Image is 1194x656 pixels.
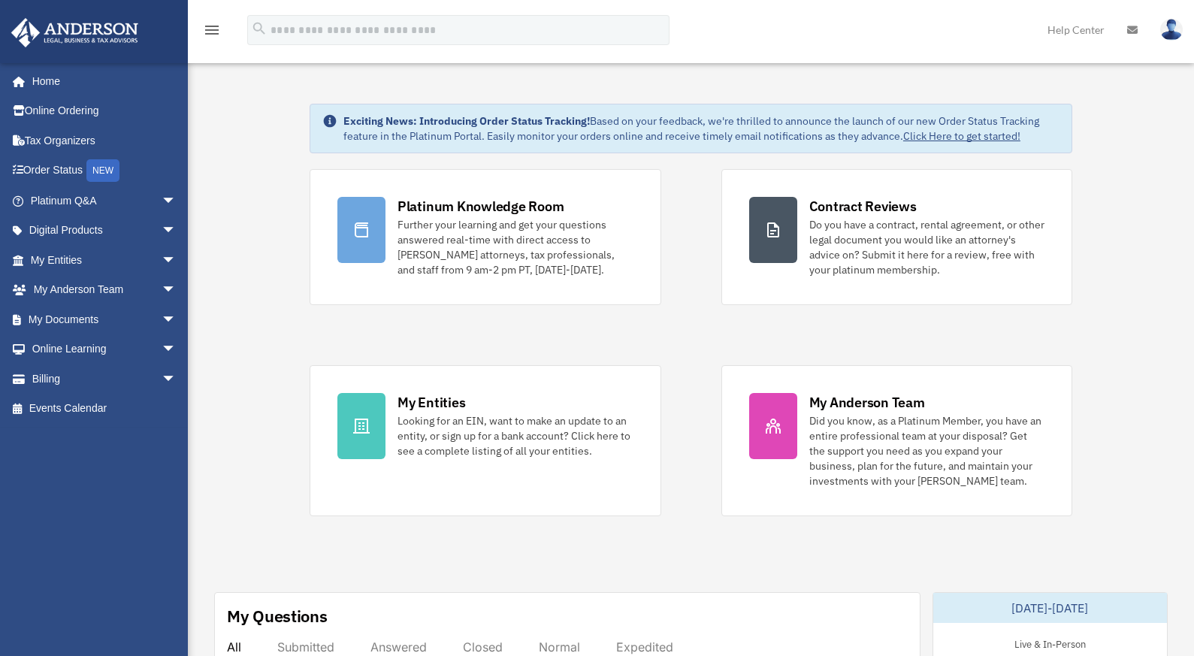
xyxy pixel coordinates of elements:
div: Did you know, as a Platinum Member, you have an entire professional team at your disposal? Get th... [809,413,1045,488]
a: Home [11,66,192,96]
a: Online Learningarrow_drop_down [11,334,199,364]
div: [DATE]-[DATE] [933,593,1167,623]
div: Platinum Knowledge Room [397,197,564,216]
a: Online Ordering [11,96,199,126]
div: Contract Reviews [809,197,917,216]
div: Do you have a contract, rental agreement, or other legal document you would like an attorney's ad... [809,217,1045,277]
div: Looking for an EIN, want to make an update to an entity, or sign up for a bank account? Click her... [397,413,633,458]
div: Expedited [616,639,673,654]
a: Platinum Q&Aarrow_drop_down [11,186,199,216]
span: arrow_drop_down [162,186,192,216]
div: Based on your feedback, we're thrilled to announce the launch of our new Order Status Tracking fe... [343,113,1059,144]
div: Closed [463,639,503,654]
div: My Questions [227,605,328,627]
div: Normal [539,639,580,654]
div: My Anderson Team [809,393,925,412]
a: My Documentsarrow_drop_down [11,304,199,334]
div: Further your learning and get your questions answered real-time with direct access to [PERSON_NAM... [397,217,633,277]
a: My Anderson Team Did you know, as a Platinum Member, you have an entire professional team at your... [721,365,1073,516]
a: My Anderson Teamarrow_drop_down [11,275,199,305]
span: arrow_drop_down [162,334,192,365]
div: Live & In-Person [1002,635,1098,651]
span: arrow_drop_down [162,216,192,246]
a: Click Here to get started! [903,129,1020,143]
a: Platinum Knowledge Room Further your learning and get your questions answered real-time with dire... [310,169,661,305]
span: arrow_drop_down [162,275,192,306]
a: My Entitiesarrow_drop_down [11,245,199,275]
a: My Entities Looking for an EIN, want to make an update to an entity, or sign up for a bank accoun... [310,365,661,516]
a: Digital Productsarrow_drop_down [11,216,199,246]
a: Order StatusNEW [11,156,199,186]
strong: Exciting News: Introducing Order Status Tracking! [343,114,590,128]
a: Tax Organizers [11,125,199,156]
a: Billingarrow_drop_down [11,364,199,394]
span: arrow_drop_down [162,245,192,276]
span: arrow_drop_down [162,364,192,395]
a: menu [203,26,221,39]
a: Contract Reviews Do you have a contract, rental agreement, or other legal document you would like... [721,169,1073,305]
a: Events Calendar [11,394,199,424]
i: menu [203,21,221,39]
div: My Entities [397,393,465,412]
img: Anderson Advisors Platinum Portal [7,18,143,47]
i: search [251,20,268,37]
div: Answered [370,639,427,654]
div: NEW [86,159,119,182]
div: Submitted [277,639,334,654]
div: All [227,639,241,654]
span: arrow_drop_down [162,304,192,335]
img: User Pic [1160,19,1183,41]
